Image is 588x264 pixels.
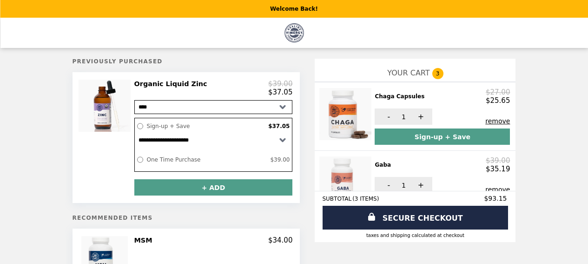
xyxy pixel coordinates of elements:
[145,121,266,132] label: Sign-up + Save
[485,117,510,125] button: remove
[375,92,428,101] h2: Chaga Capsules
[484,195,508,202] span: $93.15
[134,179,293,196] button: + ADD
[268,154,292,165] label: $39.00
[486,165,510,173] p: $35.19
[432,68,443,79] span: 3
[375,129,510,145] button: Sign-up + Save
[486,88,510,96] p: $27.00
[134,100,293,114] select: Select a product variant
[266,121,292,132] label: $37.05
[319,156,374,209] img: Gaba
[352,196,379,202] span: ( 3 ITEMS )
[375,108,400,125] button: -
[268,236,293,244] p: $34.00
[402,113,406,121] span: 1
[134,80,211,88] h2: Organic Liquid Zinc
[387,68,429,77] span: YOUR CART
[79,80,133,132] img: Organic Liquid Zinc
[322,233,508,238] div: Taxes and Shipping calculated at checkout
[268,80,293,88] p: $39.00
[135,132,292,148] select: Select a subscription option
[73,58,300,65] h5: Previously Purchased
[145,154,268,165] label: One Time Purchase
[319,88,374,140] img: Chaga Capsules
[322,196,352,202] span: SUBTOTAL
[485,186,510,193] button: remove
[402,182,406,189] span: 1
[134,236,156,244] h2: MSM
[375,161,395,169] h2: Gaba
[375,177,400,193] button: -
[270,6,318,12] p: Welcome Back!
[407,108,432,125] button: +
[73,215,300,221] h5: Recommended Items
[323,206,508,230] a: SECURE CHECKOUT
[284,23,304,42] img: Brand Logo
[268,88,293,96] p: $37.05
[486,156,510,165] p: $39.00
[407,177,432,193] button: +
[486,96,510,105] p: $25.65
